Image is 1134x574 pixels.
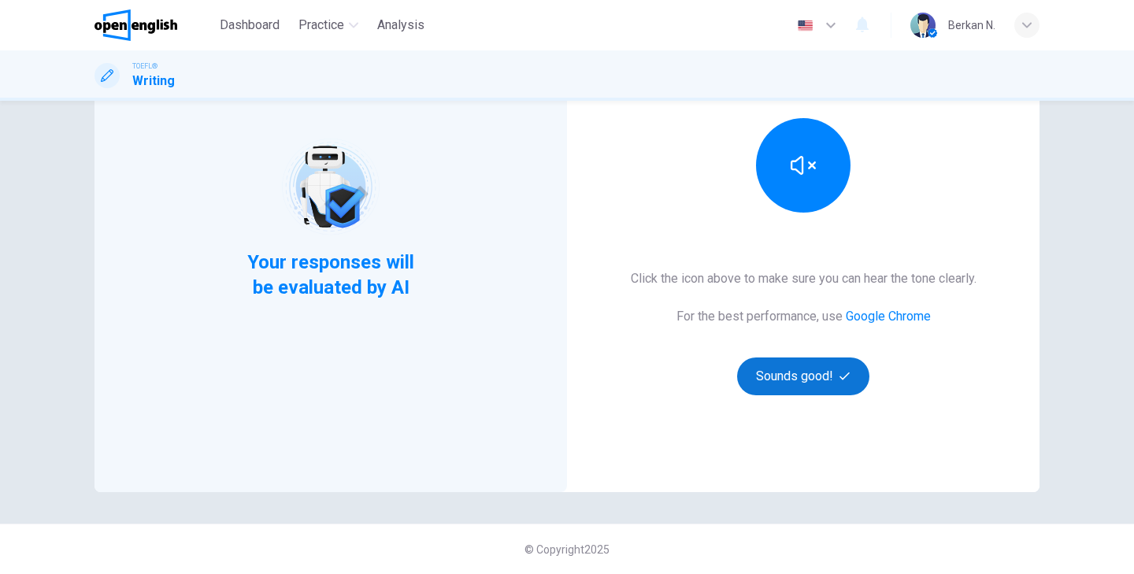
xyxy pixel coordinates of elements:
a: Google Chrome [846,309,931,324]
span: © Copyright 2025 [524,543,610,556]
span: Your responses will be evaluated by AI [235,250,427,300]
h6: Click the icon above to make sure you can hear the tone clearly. [631,269,976,288]
button: Analysis [371,11,431,39]
img: OpenEnglish logo [94,9,177,41]
img: en [795,20,815,31]
h1: Writing [132,72,175,91]
span: Dashboard [220,16,280,35]
img: Profile picture [910,13,936,38]
img: robot icon [280,137,380,237]
a: OpenEnglish logo [94,9,213,41]
h6: For the best performance, use [676,307,931,326]
button: Practice [292,11,365,39]
button: Sounds good! [737,357,869,395]
span: Analysis [377,16,424,35]
span: TOEFL® [132,61,157,72]
button: Dashboard [213,11,286,39]
span: Practice [298,16,344,35]
div: Berkan N. [948,16,995,35]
